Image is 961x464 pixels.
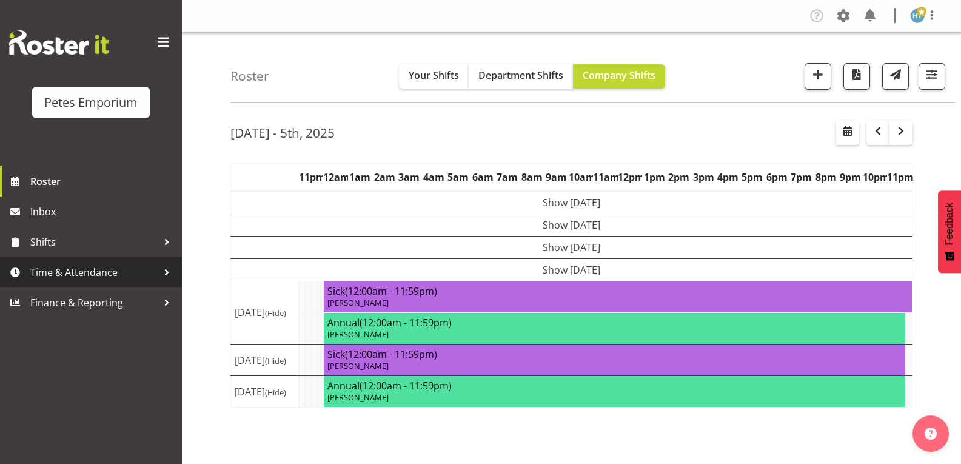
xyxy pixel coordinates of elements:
span: Inbox [30,203,176,221]
span: [PERSON_NAME] [327,392,389,403]
span: (12:00am - 11:59pm) [345,284,437,298]
button: Company Shifts [573,64,665,89]
th: 7pm [789,163,814,191]
span: Roster [30,172,176,190]
td: Show [DATE] [231,191,912,214]
h4: Sick [327,348,902,360]
button: Department Shifts [469,64,573,89]
button: Select a specific date within the roster. [836,121,859,145]
th: 4pm [715,163,740,191]
h4: Annual [327,380,902,392]
th: 4am [421,163,446,191]
th: 1am [348,163,372,191]
th: 3pm [691,163,715,191]
span: (12:00am - 11:59pm) [360,316,452,329]
th: 11pm [887,163,912,191]
th: 2am [372,163,397,191]
th: 5am [446,163,470,191]
th: 11am [593,163,617,191]
span: (Hide) [265,308,286,318]
th: 10pm [863,163,887,191]
span: (12:00am - 11:59pm) [360,379,452,392]
td: [DATE] [231,345,299,376]
th: 9pm [839,163,863,191]
th: 5pm [740,163,765,191]
th: 11pm [299,163,323,191]
th: 6pm [765,163,789,191]
td: [DATE] [231,281,299,344]
button: Feedback - Show survey [938,190,961,273]
span: [PERSON_NAME] [327,360,389,371]
span: Time & Attendance [30,263,158,281]
span: [PERSON_NAME] [327,297,389,308]
th: 1pm [642,163,666,191]
span: Finance & Reporting [30,294,158,312]
th: 10am [569,163,593,191]
th: 12pm [618,163,642,191]
th: 12am [323,163,347,191]
h4: Roster [230,69,269,83]
button: Send a list of all shifts for the selected filtered period to all rostered employees. [882,63,909,90]
span: (12:00am - 11:59pm) [345,348,437,361]
span: Company Shifts [583,69,655,82]
td: Show [DATE] [231,236,912,258]
span: Your Shifts [409,69,459,82]
td: Show [DATE] [231,214,912,236]
h4: Sick [327,285,908,297]
td: [DATE] [231,376,299,408]
td: Show [DATE] [231,258,912,281]
button: Your Shifts [399,64,469,89]
button: Add a new shift [805,63,831,90]
th: 9am [544,163,568,191]
th: 7am [495,163,519,191]
th: 6am [470,163,495,191]
span: Department Shifts [478,69,563,82]
h2: [DATE] - 5th, 2025 [230,125,335,141]
span: (Hide) [265,355,286,366]
div: Petes Emporium [44,93,138,112]
img: Rosterit website logo [9,30,109,55]
span: [PERSON_NAME] [327,329,389,340]
span: (Hide) [265,387,286,398]
th: 8am [520,163,544,191]
th: 2pm [666,163,691,191]
button: Download a PDF of the roster according to the set date range. [843,63,870,90]
button: Filter Shifts [919,63,945,90]
h4: Annual [327,317,902,329]
img: helena-tomlin701.jpg [910,8,925,23]
span: Feedback [944,203,955,245]
img: help-xxl-2.png [925,428,937,440]
th: 3am [397,163,421,191]
th: 8pm [814,163,838,191]
span: Shifts [30,233,158,251]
